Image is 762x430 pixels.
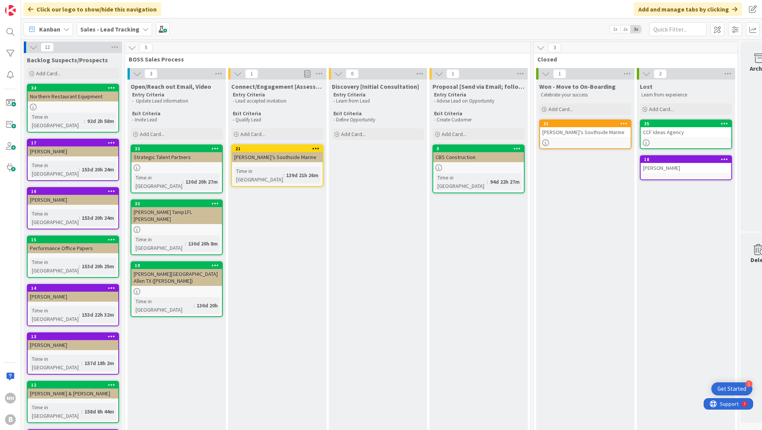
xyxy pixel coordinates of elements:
div: 18 [641,156,731,163]
div: 21 [232,145,323,152]
div: Time in [GEOGRAPHIC_DATA] [134,235,185,252]
a: 35CCF Ideas Agency [640,120,732,149]
div: 14 [28,285,118,292]
div: [PERSON_NAME] [28,146,118,156]
span: Add Card... [548,106,573,113]
div: MH [5,393,16,403]
span: 1x [610,25,620,33]
div: 12 [31,382,118,388]
span: : [79,165,80,174]
p: - Advise Lead on Opportunity [434,98,523,104]
span: 2x [620,25,631,33]
div: 35 [641,120,731,127]
span: Support [16,1,35,10]
div: 21 [235,146,323,151]
span: Add Card... [36,70,61,77]
div: [PERSON_NAME] [28,292,118,302]
span: Connect/Engagement [Assessment] [231,83,323,90]
div: Time in [GEOGRAPHIC_DATA] [436,173,487,190]
span: : [194,301,195,310]
strong: Exit Criteria [132,110,161,117]
span: : [487,178,488,186]
a: 14[PERSON_NAME]Time in [GEOGRAPHIC_DATA]:153d 22h 32m [27,284,119,326]
p: - Qualify Lead [233,117,322,123]
div: 13 [28,333,118,340]
div: Time in [GEOGRAPHIC_DATA] [30,403,81,420]
div: 19[PERSON_NAME][GEOGRAPHIC_DATA] Allen TX ([PERSON_NAME]) [131,262,222,286]
div: 5 [433,145,524,152]
p: Celebrate your success [541,92,630,98]
div: 31[PERSON_NAME]'s Southside Marine [540,120,631,137]
div: 15 [31,237,118,242]
div: 153d 20h 24m [80,165,116,174]
p: - Create Customer [434,117,523,123]
span: Add Card... [341,131,366,138]
div: Time in [GEOGRAPHIC_DATA] [234,167,283,184]
div: 33 [135,201,222,206]
div: 7 [40,3,42,9]
div: 153d 20h 25m [80,262,116,271]
span: Backlog Suspects/Prospects [27,56,108,64]
span: 3 [548,43,561,52]
span: Discovery [Initial Consultation] [332,83,419,90]
div: 16 [28,188,118,195]
div: [PERSON_NAME] Tamp1FL [PERSON_NAME] [131,207,222,224]
div: Get Started [717,385,746,393]
div: 92d 2h 58m [85,117,116,125]
a: 5CBS ConstructionTime in [GEOGRAPHIC_DATA]:94d 22h 27m [432,144,525,193]
span: : [81,359,83,367]
div: 32Strategic Talent Partners [131,145,222,162]
div: 32 [135,146,222,151]
span: 1 [446,69,459,78]
div: 157d 18h 2m [83,359,116,367]
div: 33 [131,200,222,207]
span: 0 [346,69,359,78]
p: - Learn from Lead [333,98,422,104]
div: Time in [GEOGRAPHIC_DATA] [30,209,79,226]
div: Strategic Talent Partners [131,152,222,162]
span: 3 [144,69,157,78]
div: Click our logo to show/hide this navigation [23,2,161,16]
span: Closed [537,55,728,63]
div: 1 [745,380,752,387]
div: 18 [644,157,731,162]
div: 130d 20h 27m [184,178,220,186]
span: : [185,239,186,248]
span: : [79,214,80,222]
a: 31[PERSON_NAME]'s Southside Marine [539,120,631,149]
div: Time in [GEOGRAPHIC_DATA] [30,161,79,178]
a: 34Northern Restaurant EquipmentTime in [GEOGRAPHIC_DATA]:92d 2h 58m [27,84,119,133]
a: 32Strategic Talent PartnersTime in [GEOGRAPHIC_DATA]:130d 20h 27m [131,144,223,193]
div: 15 [28,236,118,243]
div: Add and manage tabs by clicking [634,2,742,16]
a: 21[PERSON_NAME]’s Southside MarineTime in [GEOGRAPHIC_DATA]:139d 21h 26m [231,144,323,187]
span: Won - Move to On-Boarding [539,83,616,90]
div: 14[PERSON_NAME] [28,285,118,302]
div: 34 [31,85,118,91]
a: 15Performance Office PapersTime in [GEOGRAPHIC_DATA]:153d 20h 25m [27,236,119,278]
strong: Entry Criteria [132,91,164,98]
strong: Exit Criteria [434,110,462,117]
div: 31 [543,121,631,126]
span: : [79,310,80,319]
p: - Invite Lead [132,117,221,123]
p: - Define Opportunity [333,117,422,123]
div: Time in [GEOGRAPHIC_DATA] [134,297,194,314]
span: Open/Reach out Email, Video [131,83,211,90]
div: 12 [28,382,118,388]
div: 17[PERSON_NAME] [28,139,118,156]
div: 153d 20h 24m [80,214,116,222]
div: Time in [GEOGRAPHIC_DATA] [30,355,81,372]
div: [PERSON_NAME] [28,195,118,205]
span: Add Card... [140,131,164,138]
div: 14 [31,286,118,291]
span: BOSS Sales Process [129,55,521,63]
strong: Exit Criteria [233,110,261,117]
div: CCF Ideas Agency [641,127,731,137]
div: 18[PERSON_NAME] [641,156,731,173]
strong: Entry Criteria [434,91,466,98]
a: 18[PERSON_NAME] [640,155,732,180]
div: Performance Office Papers [28,243,118,253]
div: 5CBS Construction [433,145,524,162]
span: 5 [139,43,152,52]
